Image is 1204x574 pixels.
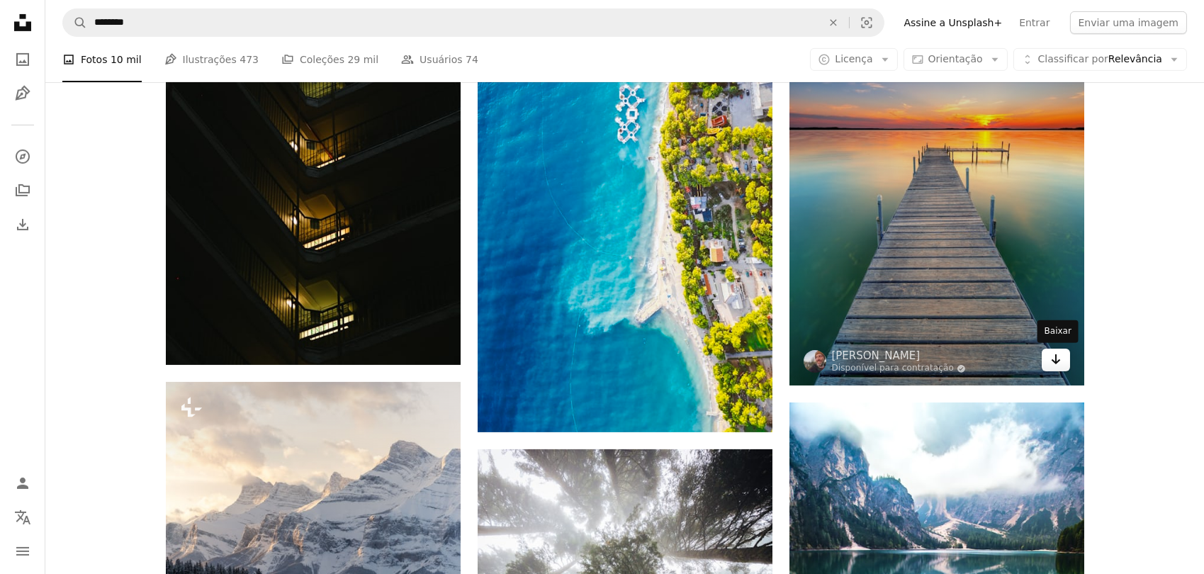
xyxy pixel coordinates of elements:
button: Classificar porRelevância [1013,48,1187,71]
a: Usuários 74 [401,37,478,82]
a: Explorar [9,142,37,171]
button: Orientação [904,48,1008,71]
a: Fotos [9,45,37,74]
span: Classificar por [1038,53,1108,64]
button: Licença [810,48,897,71]
a: Ilustrações [9,79,37,108]
span: 29 mil [347,52,378,67]
img: Ir para o perfil de Dave Hoefler [804,350,826,373]
a: [PERSON_NAME] [832,349,967,363]
button: Idioma [9,503,37,531]
button: Menu [9,537,37,565]
a: Baixar [1042,349,1070,371]
div: Baixar [1037,320,1079,343]
button: Limpar [818,9,849,36]
span: 473 [240,52,259,67]
a: Entrar [1011,11,1058,34]
a: Coleções 29 mil [281,37,378,82]
a: Assine a Unsplash+ [896,11,1011,34]
a: Disponível para contratação [832,363,967,374]
a: Entrar / Cadastrar-se [9,469,37,497]
a: Histórico de downloads [9,210,37,239]
span: Relevância [1038,52,1162,67]
span: 74 [466,52,478,67]
a: Início — Unsplash [9,9,37,40]
span: Licença [835,53,872,64]
a: doca de praia de madeira cinza com vista para o mar [789,158,1084,171]
button: Enviar uma imagem [1070,11,1187,34]
a: fotografia de baixo ângulo do interior do edifício [166,137,461,150]
span: Orientação [928,53,983,64]
a: fotografia aérea da costa marítima [478,163,772,176]
button: Pesquisa visual [850,9,884,36]
a: Ilustrações 473 [164,37,259,82]
form: Pesquise conteúdo visual em todo o site [62,9,884,37]
button: Pesquise na Unsplash [63,9,87,36]
a: Coleções [9,176,37,205]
